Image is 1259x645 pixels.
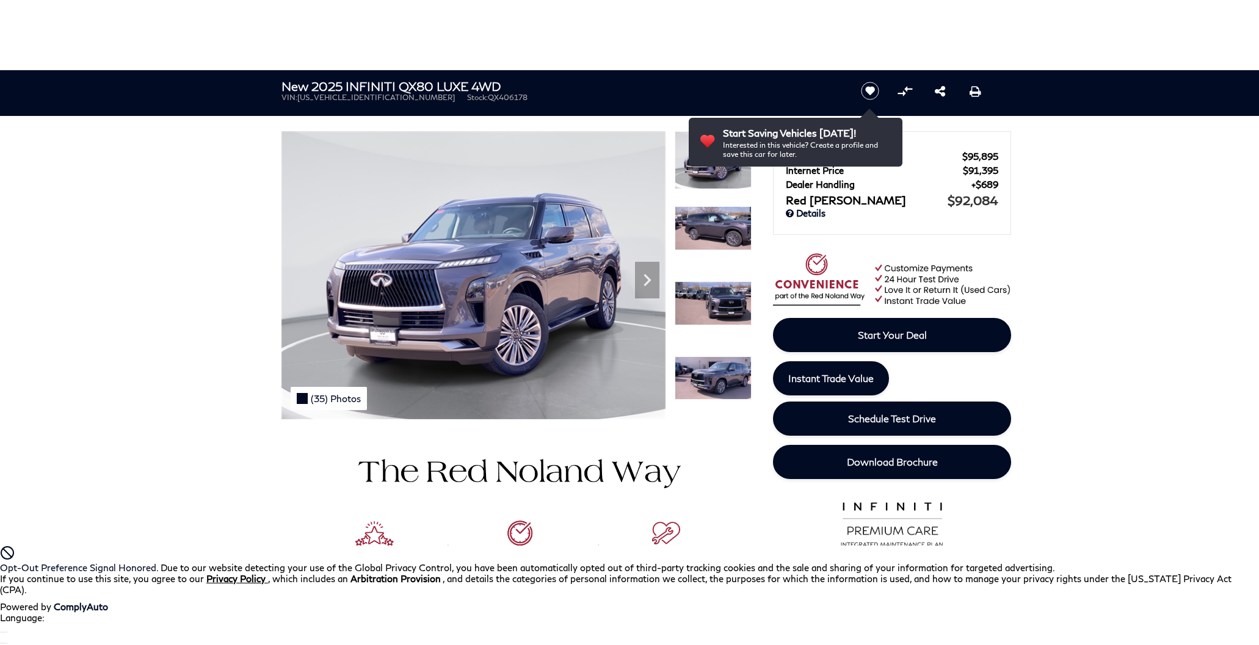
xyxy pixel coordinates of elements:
span: Stock: [467,93,488,102]
a: Start Your Deal [773,318,1011,352]
a: Internet Price $91,395 [786,165,998,176]
span: Instant Trade Value [788,372,874,384]
img: New 2025 ANTHRACITE GRAY INFINITI LUXE 4WD image 3 [675,281,752,325]
a: ComplyAuto [54,601,108,612]
span: MSRP [786,151,962,162]
span: Start Your Deal [858,329,927,341]
strong: Arbitration Provision [350,573,441,584]
span: Download Brochure [847,456,938,467]
img: New 2025 ANTHRACITE GRAY INFINITI LUXE 4WD image 1 [675,131,752,189]
div: (35) Photos [291,387,367,410]
span: [US_VEHICLE_IDENTIFICATION_NUMBER] [297,93,455,102]
button: Save vehicle [857,81,883,101]
img: New 2025 ANTHRACITE GRAY INFINITI LUXE 4WD image 2 [675,206,752,250]
h1: 2025 INFINITI QX80 LUXE 4WD [281,79,840,93]
a: Privacy Policy [206,573,268,584]
span: Dealer Handling [786,179,971,190]
span: $95,895 [962,151,998,162]
a: Schedule Test Drive [773,402,1011,436]
a: Details [786,207,998,218]
span: $689 [971,179,998,190]
img: infinitipremiumcare.png [833,499,952,548]
span: Internet Price [786,165,963,176]
span: Red [PERSON_NAME] [786,193,948,207]
a: Red [PERSON_NAME] $92,084 [786,193,998,207]
a: Instant Trade Value [773,361,889,395]
img: New 2025 ANTHRACITE GRAY INFINITI LUXE 4WD image 1 [281,131,666,419]
span: $92,084 [948,193,998,207]
a: Print this New 2025 INFINITI QX80 LUXE 4WD [970,84,981,98]
div: Next [635,262,659,298]
a: Download Brochure [773,445,1011,479]
img: New 2025 ANTHRACITE GRAY INFINITI LUXE 4WD image 4 [675,356,752,400]
span: $91,395 [963,165,998,176]
u: Privacy Policy [206,573,266,584]
a: MSRP $95,895 [786,151,998,162]
a: Dealer Handling $689 [786,179,998,190]
span: Schedule Test Drive [848,413,936,424]
a: Share this New 2025 INFINITI QX80 LUXE 4WD [935,84,945,98]
span: QX406178 [488,93,528,102]
span: VIN: [281,93,297,102]
button: Compare Vehicle [896,82,914,100]
strong: New [281,79,308,93]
